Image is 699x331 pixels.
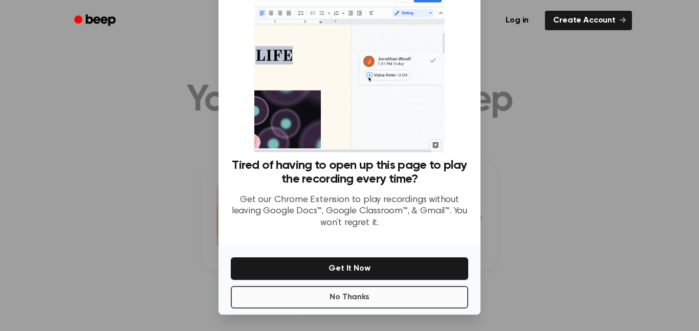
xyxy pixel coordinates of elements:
[67,11,125,31] a: Beep
[231,257,468,280] button: Get It Now
[231,159,468,186] h3: Tired of having to open up this page to play the recording every time?
[495,9,539,32] a: Log in
[231,286,468,308] button: No Thanks
[231,194,468,229] p: Get our Chrome Extension to play recordings without leaving Google Docs™, Google Classroom™, & Gm...
[545,11,632,30] a: Create Account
